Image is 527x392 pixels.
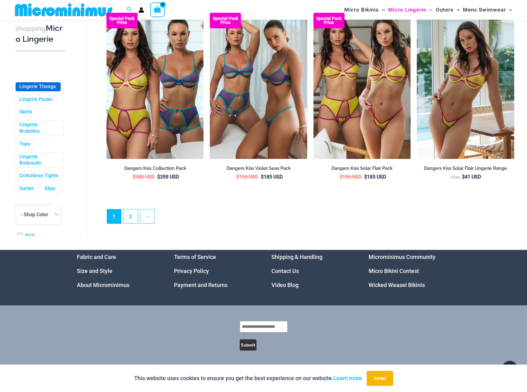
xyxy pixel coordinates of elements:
[210,13,307,159] img: Dangers kiss Violet Seas Pack
[261,174,283,180] bdi: 185 USD
[340,174,342,180] span: $
[106,13,204,159] a: Dangers kiss Collection Pack Dangers Kiss Solar Flair 1060 Bra 611 Micro 1760 Garter 03Dangers Ki...
[236,174,239,180] span: $
[77,268,112,274] a: Size and Style
[174,268,209,274] a: Privacy Policy
[344,2,379,18] span: Micro Bikinis
[210,13,307,159] a: Dangers kiss Violet Seas Pack Dangers Kiss Violet Seas 1060 Bra 611 Micro 04Dangers Kiss Violet S...
[417,13,514,159] img: Dangers Kiss Solar Flair 1060 Bra 6060 Thong 01
[106,165,204,174] a: Dangers Kiss Collection Pack
[127,6,132,14] a: Search icon link
[106,17,138,25] b: Special Pack Price
[369,268,419,274] a: Micro Bikini Contest
[313,13,411,159] a: Dangers kiss Solar Flair Pack Dangers Kiss Solar Flair 1060 Bra 6060 Thong 1760 Garter 03Dangers ...
[342,1,515,19] nav: Site Navigation
[12,3,115,17] img: MM SHOP LOGO FLAT
[313,17,345,25] b: Special Pack Price
[343,2,387,18] a: Micro BikinisMenu ToggleMenu Toggle
[271,282,299,288] a: Video Blog
[434,2,461,18] a: OutersMenu ToggleMenu Toggle
[333,375,362,381] a: Learn more
[106,13,204,159] img: Dangers kiss Collection Pack
[417,13,514,159] a: Dangers Kiss Solar Flair 1060 Bra 6060 Thong 01Dangers Kiss Solar Flair 1060 Bra 6060 Thong 04Dan...
[271,250,353,292] aside: Footer Widget 3
[21,212,48,218] span: - Shop Color
[77,282,129,288] a: About Microminimus
[19,141,30,147] a: Tops
[133,174,135,180] span: $
[19,173,58,179] a: Crotchless Tights
[107,209,121,223] span: Page 1
[19,84,56,90] a: Lingerie Thongs
[364,174,386,180] bdi: 185 USD
[174,282,228,288] a: Payment and Returns
[77,250,159,292] nav: Menu
[271,268,299,274] a: Contact Us
[436,2,454,18] span: Outers
[417,165,514,171] h2: Dangers Kiss Solar Flair Lingerie Range
[19,122,59,135] a: Lingerie Bralettes
[367,371,393,386] button: Accept
[26,232,34,239] a: Knit
[313,165,411,171] h2: Dangers Kiss Solar Flair Pack
[261,174,264,180] span: $
[16,205,61,225] span: - Shop Color
[450,175,460,179] span: From:
[134,374,362,383] p: This website uses cookies to ensure you get the best experience on our website.
[462,174,465,180] span: $
[271,250,353,292] nav: Menu
[210,165,307,174] a: Dangers Kiss Violet Seas Pack
[313,13,411,159] img: Dangers kiss Solar Flair Pack
[462,174,481,180] bdi: 41 USD
[174,250,256,292] aside: Footer Widget 2
[364,174,367,180] span: $
[157,174,160,180] span: $
[379,2,385,18] span: Menu Toggle
[45,185,55,192] a: Slips
[426,2,432,18] span: Menu Toggle
[463,2,506,18] span: Mens Swimwear
[369,254,435,260] a: Microminimus Community
[271,254,322,260] a: Shipping & Handling
[461,2,514,18] a: Mens SwimwearMenu ToggleMenu Toggle
[19,154,59,167] a: Lingerie Bodysuits
[77,250,159,292] aside: Footer Widget 1
[140,209,154,223] a: →
[106,209,514,227] nav: Product Pagination
[387,2,434,18] a: Micro LingerieMenu ToggleMenu Toggle
[506,2,512,18] span: Menu Toggle
[16,204,61,225] span: - Shop Color
[454,2,460,18] span: Menu Toggle
[417,165,514,174] a: Dangers Kiss Solar Flair Lingerie Range
[19,185,34,192] a: Garter
[150,2,165,17] a: View Shopping Cart, empty
[133,174,154,180] bdi: 388 USD
[19,109,32,115] a: Skirts
[240,339,256,351] button: Submit
[236,174,258,180] bdi: 194 USD
[106,165,204,171] h2: Dangers Kiss Collection Pack
[19,96,52,103] a: Lingerie Packs
[174,254,216,260] a: Terms of Service
[369,250,450,292] nav: Menu
[210,165,307,171] h2: Dangers Kiss Violet Seas Pack
[388,2,426,18] span: Micro Lingerie
[174,250,256,292] nav: Menu
[124,209,138,223] a: Page 2
[210,17,241,25] b: Special Pack Price
[77,254,116,260] a: Fabric and Care
[313,165,411,174] a: Dangers Kiss Solar Flair Pack
[157,174,179,180] bdi: 359 USD
[340,174,361,180] bdi: 194 USD
[139,7,144,13] a: Account icon link
[369,282,425,288] a: Wicked Weasel Bikinis
[369,250,450,292] aside: Footer Widget 4
[16,23,66,45] h3: Micro Lingerie
[16,25,46,32] span: shopping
